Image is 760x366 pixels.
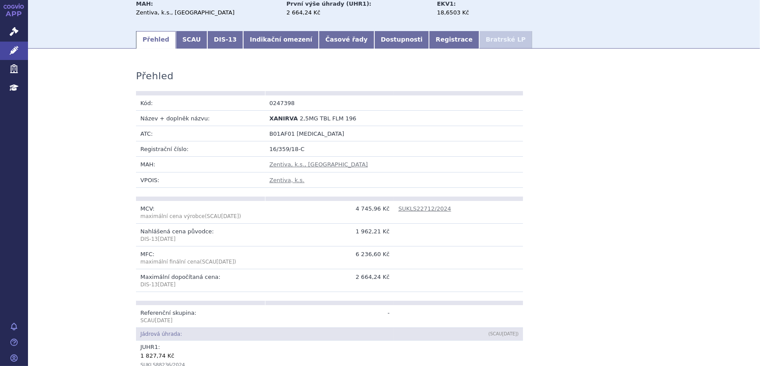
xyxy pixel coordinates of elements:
td: MCV: [136,201,265,224]
span: [DATE] [158,282,176,288]
span: [DATE] [158,236,176,242]
div: 1 827,74 Kč [140,351,519,360]
a: Časové řady [319,31,374,49]
span: B01AF01 [269,130,295,137]
td: Jádrová úhrada: [136,327,394,340]
a: SCAU [176,31,207,49]
a: Dostupnosti [374,31,429,49]
span: [DATE] [221,213,239,219]
strong: MAH: [136,0,153,7]
span: [MEDICAL_DATA] [297,130,345,137]
td: 4 745,96 Kč [265,201,394,224]
span: [DATE] [216,259,234,265]
a: Zentiva, k.s., [GEOGRAPHIC_DATA] [269,161,368,168]
a: Přehled [136,31,176,49]
p: DIS-13 [140,281,261,289]
td: MFC: [136,246,265,269]
span: (SCAU ) [200,259,236,265]
td: Maximální dopočítaná cena: [136,269,265,292]
strong: EKV1: [437,0,456,7]
span: XANIRVA [269,115,298,122]
div: 18,6503 Kč [437,9,535,17]
td: Registrační číslo: [136,141,265,157]
span: maximální cena výrobce [140,213,205,219]
td: Kód: [136,95,265,111]
td: 6 236,60 Kč [265,246,394,269]
span: (SCAU ) [140,213,241,219]
a: DIS-13 [207,31,243,49]
td: Nahlášená cena původce: [136,223,265,246]
span: [DATE] [502,331,517,336]
span: (SCAU ) [488,331,519,336]
p: DIS-13 [140,236,261,243]
a: Indikační omezení [243,31,319,49]
span: 1 [154,344,158,350]
td: 2 664,24 Kč [265,269,394,292]
strong: První výše úhrady (UHR1): [286,0,371,7]
p: SCAU [140,317,261,324]
td: VPOIS: [136,172,265,187]
a: SUKLS22712/2024 [398,205,451,212]
td: - [265,305,394,328]
h3: Přehled [136,70,174,82]
td: Referenční skupina: [136,305,265,328]
td: 1 962,21 Kč [265,223,394,246]
td: 0247398 [265,95,394,111]
td: ATC: [136,126,265,141]
a: Registrace [429,31,479,49]
div: 2 664,24 Kč [286,9,429,17]
td: Název + doplněk názvu: [136,110,265,126]
p: maximální finální cena [140,258,261,266]
span: 2,5MG TBL FLM 196 [300,115,356,122]
td: 16/359/18-C [265,141,523,157]
span: [DATE] [155,317,173,324]
a: Zentiva, k.s. [269,177,304,183]
div: Zentiva, k.s., [GEOGRAPHIC_DATA] [136,9,278,17]
td: MAH: [136,157,265,172]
